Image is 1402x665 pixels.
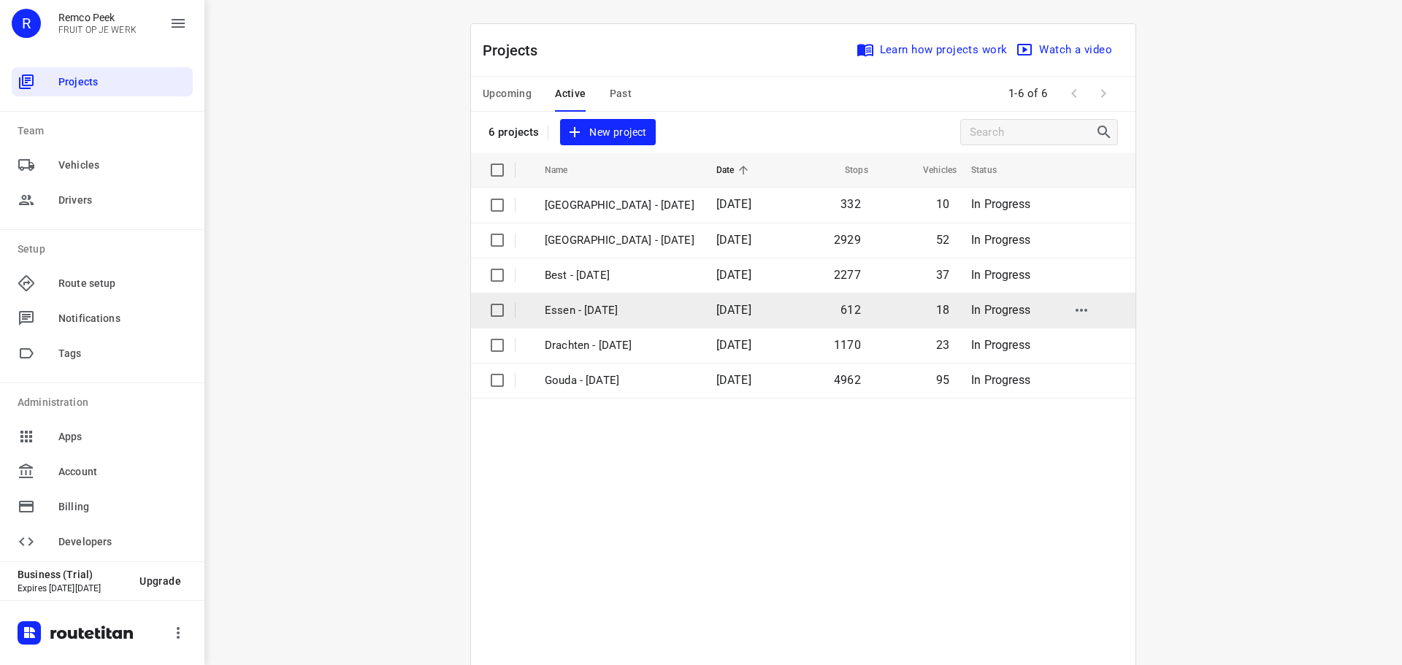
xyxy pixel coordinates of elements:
span: Billing [58,499,187,515]
div: Vehicles [12,150,193,180]
span: 1170 [834,338,861,352]
span: [DATE] [716,197,751,211]
div: R [12,9,41,38]
span: 4962 [834,373,861,387]
span: Projects [58,74,187,90]
span: In Progress [971,303,1030,317]
input: Search projects [970,121,1095,144]
span: [DATE] [716,268,751,282]
span: Name [545,161,587,179]
span: [DATE] [716,373,751,387]
div: Tags [12,339,193,368]
p: Best - [DATE] [545,267,694,284]
span: 2277 [834,268,861,282]
span: 2929 [834,233,861,247]
span: Apps [58,429,187,445]
span: Upcoming [483,85,532,103]
button: Upgrade [128,568,193,594]
div: Billing [12,492,193,521]
p: Business (Trial) [18,569,128,580]
div: Route setup [12,269,193,298]
p: Gouda - [DATE] [545,372,694,389]
span: [DATE] [716,303,751,317]
div: Drivers [12,185,193,215]
p: Drachten - [DATE] [545,337,694,354]
div: Account [12,457,193,486]
p: Setup [18,242,193,257]
span: 18 [936,303,949,317]
span: Active [555,85,586,103]
span: In Progress [971,233,1030,247]
span: Developers [58,534,187,550]
span: Date [716,161,754,179]
span: Notifications [58,311,187,326]
span: Drivers [58,193,187,208]
p: Essen - [DATE] [545,302,694,319]
span: 612 [840,303,861,317]
p: FRUIT OP JE WERK [58,25,137,35]
div: Notifications [12,304,193,333]
p: [GEOGRAPHIC_DATA] - [DATE] [545,197,694,214]
div: Apps [12,422,193,451]
p: Expires [DATE][DATE] [18,583,128,593]
span: 1-6 of 6 [1003,78,1054,109]
span: Stops [826,161,868,179]
div: Projects [12,67,193,96]
button: New project [560,119,655,146]
span: 37 [936,268,949,282]
span: Previous Page [1060,79,1089,108]
span: 23 [936,338,949,352]
span: Vehicles [904,161,957,179]
span: Next Page [1089,79,1118,108]
span: Route setup [58,276,187,291]
p: Team [18,123,193,139]
p: 6 projects [489,126,539,139]
div: Search [1095,123,1117,141]
p: Administration [18,395,193,410]
span: Status [971,161,1016,179]
span: New project [569,123,646,142]
span: In Progress [971,197,1030,211]
span: [DATE] [716,233,751,247]
div: Developers [12,527,193,556]
span: Past [610,85,632,103]
span: 52 [936,233,949,247]
span: 95 [936,373,949,387]
span: [DATE] [716,338,751,352]
span: 10 [936,197,949,211]
span: In Progress [971,268,1030,282]
span: In Progress [971,373,1030,387]
p: Projects [483,39,550,61]
span: Tags [58,346,187,361]
span: 332 [840,197,861,211]
span: In Progress [971,338,1030,352]
span: Account [58,464,187,480]
p: [GEOGRAPHIC_DATA] - [DATE] [545,232,694,249]
p: Remco Peek [58,12,137,23]
span: Vehicles [58,158,187,173]
span: Upgrade [139,575,181,587]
